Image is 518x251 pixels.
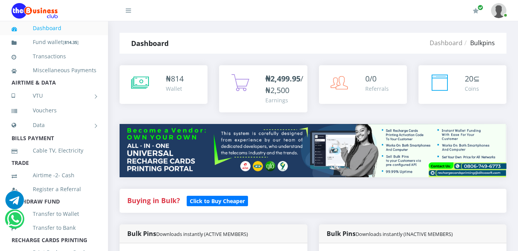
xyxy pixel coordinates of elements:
a: ₦814 Wallet [120,65,208,104]
a: Vouchers [12,102,96,119]
a: Miscellaneous Payments [12,61,96,79]
a: ₦2,499.95/₦2,500 Earnings [219,65,307,112]
small: Downloads instantly (INACTIVE MEMBERS) [356,231,453,237]
span: 20 [465,73,473,84]
b: 814.35 [64,39,77,45]
span: 814 [171,73,184,84]
img: User [491,3,506,18]
img: multitenant_rcp.png [120,124,506,177]
a: Register a Referral [12,180,96,198]
a: Data [12,115,96,135]
a: Dashboard [12,19,96,37]
strong: Dashboard [131,39,169,48]
a: Airtime -2- Cash [12,166,96,184]
span: /₦2,500 [265,73,303,95]
a: Dashboard [430,39,462,47]
a: Chat for support [7,215,23,228]
span: Renew/Upgrade Subscription [478,5,483,10]
div: Coins [465,85,480,93]
a: Fund wallet[814.35] [12,33,96,51]
div: Referrals [365,85,389,93]
a: VTU [12,86,96,105]
div: Earnings [265,96,303,104]
div: ⊆ [465,73,480,85]
li: Bulkpins [462,38,495,47]
strong: Buying in Bulk? [127,196,180,205]
a: Transfer to Bank [12,219,96,237]
i: Renew/Upgrade Subscription [473,8,479,14]
strong: Bulk Pins [327,229,453,238]
small: [ ] [63,39,79,45]
div: Wallet [166,85,184,93]
strong: Bulk Pins [127,229,248,238]
a: Transfer to Wallet [12,205,96,223]
a: Cable TV, Electricity [12,142,96,159]
b: ₦2,499.95 [265,73,300,84]
small: Downloads instantly (ACTIVE MEMBERS) [156,231,248,237]
span: 0/0 [365,73,376,84]
a: Chat for support [5,197,24,209]
a: 0/0 Referrals [319,65,407,104]
b: Click to Buy Cheaper [190,197,245,205]
a: Transactions [12,47,96,65]
div: ₦ [166,73,184,85]
a: Click to Buy Cheaper [187,196,248,205]
img: Logo [12,3,58,19]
